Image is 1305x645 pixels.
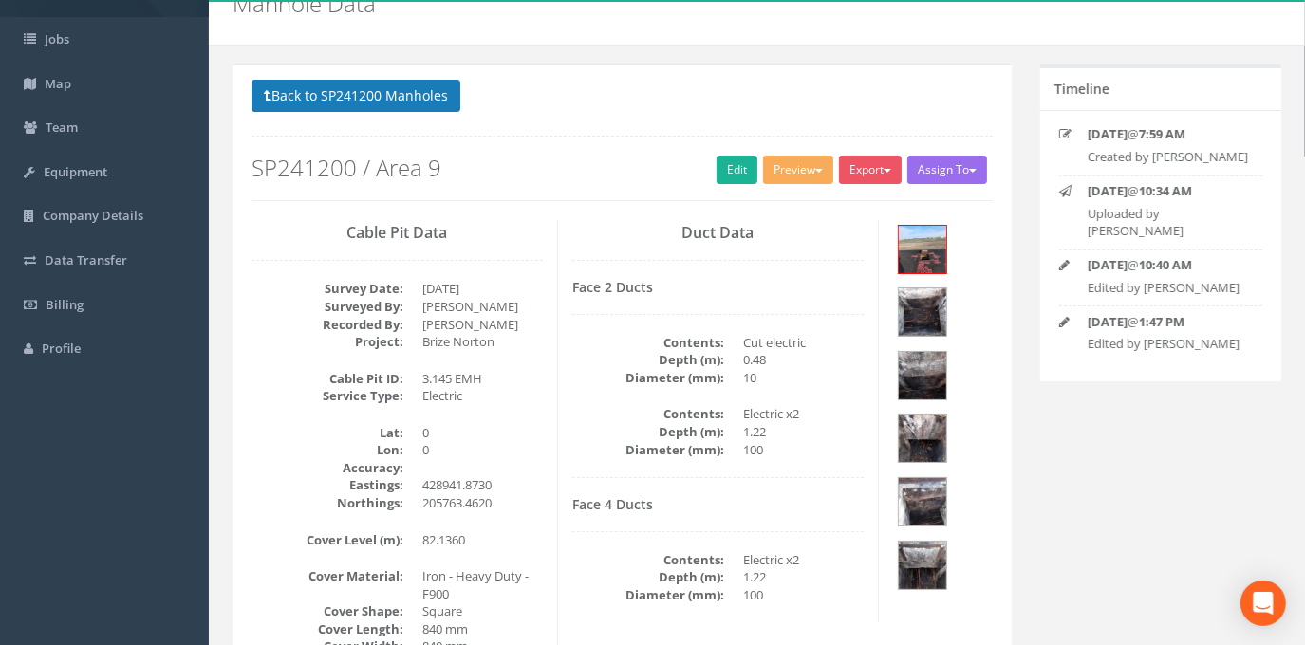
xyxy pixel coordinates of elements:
p: @ [1088,313,1252,331]
dd: 1.22 [743,423,864,441]
dd: Iron - Heavy Duty - F900 [422,567,543,602]
strong: [DATE] [1088,125,1128,142]
dt: Project: [252,333,403,351]
strong: 10:40 AM [1139,256,1192,273]
dt: Survey Date: [252,280,403,298]
strong: 1:47 PM [1139,313,1184,330]
dd: 205763.4620 [422,494,543,512]
dd: Square [422,602,543,620]
dd: Electric x2 [743,551,864,569]
dt: Diameter (mm): [572,586,724,604]
img: 35063bf0-2726-016e-ff60-fb308c18c967_adc90851-e5f0-895b-440b-f6d648bf9d75_thumb.jpg [899,478,946,525]
a: Edit [717,156,757,184]
dt: Recorded By: [252,316,403,334]
dd: [PERSON_NAME] [422,316,543,334]
span: Team [46,119,78,136]
h2: SP241200 / Area 9 [252,156,993,180]
dt: Cover Shape: [252,602,403,620]
span: Data Transfer [45,251,127,268]
div: Open Intercom Messenger [1240,580,1286,626]
dd: 840 mm [422,620,543,638]
strong: 10:34 AM [1139,182,1192,199]
span: Equipment [44,163,107,180]
img: 35063bf0-2726-016e-ff60-fb308c18c967_7582f9bc-291d-0e05-bfda-923d169332eb_thumb.jpg [899,226,946,273]
dt: Cover Material: [252,567,403,585]
img: 35063bf0-2726-016e-ff60-fb308c18c967_4c1c396c-fb8a-7d67-bccf-b0dde79a2d88_thumb.jpg [899,352,946,399]
dd: [DATE] [422,280,543,298]
p: Uploaded by [PERSON_NAME] [1088,205,1252,240]
dd: 10 [743,369,864,387]
strong: [DATE] [1088,256,1128,273]
dt: Cable Pit ID: [252,370,403,388]
button: Preview [763,156,833,184]
dd: 100 [743,441,864,459]
dd: Electric x2 [743,405,864,423]
p: Edited by [PERSON_NAME] [1088,335,1252,353]
h4: Face 2 Ducts [572,280,864,294]
span: Map [45,75,71,92]
dt: Depth (m): [572,423,724,441]
dd: 428941.8730 [422,476,543,494]
span: Billing [46,296,84,313]
dt: Service Type: [252,387,403,405]
h5: Timeline [1054,82,1109,96]
p: @ [1088,182,1252,200]
dt: Contents: [572,405,724,423]
dt: Contents: [572,334,724,352]
dd: Brize Norton [422,333,543,351]
h4: Face 4 Ducts [572,497,864,511]
span: Profile [42,340,81,357]
dt: Accuracy: [252,459,403,477]
dt: Depth (m): [572,568,724,586]
dt: Contents: [572,551,724,569]
dt: Diameter (mm): [572,369,724,387]
dd: 0 [422,441,543,459]
dt: Lat: [252,424,403,442]
dd: 82.1360 [422,531,543,549]
dt: Depth (m): [572,351,724,369]
strong: 7:59 AM [1139,125,1185,142]
dt: Eastings: [252,476,403,494]
dt: Northings: [252,494,403,512]
img: 35063bf0-2726-016e-ff60-fb308c18c967_d49d3855-a421-5530-81bc-329f0dc9cdd6_thumb.jpg [899,415,946,462]
dd: Cut electric [743,334,864,352]
p: Created by [PERSON_NAME] [1088,148,1252,166]
dd: 1.22 [743,568,864,586]
dd: 100 [743,586,864,604]
dt: Lon: [252,441,403,459]
img: 35063bf0-2726-016e-ff60-fb308c18c967_d57e42ca-cb44-3471-981f-0d7afa7f98d5_thumb.jpg [899,288,946,336]
dd: 0.48 [743,351,864,369]
span: Jobs [45,30,69,47]
button: Assign To [907,156,987,184]
dt: Surveyed By: [252,298,403,316]
h3: Duct Data [572,225,864,242]
dd: 0 [422,424,543,442]
p: @ [1088,256,1252,274]
strong: [DATE] [1088,182,1128,199]
img: 35063bf0-2726-016e-ff60-fb308c18c967_95ddcd59-8200-993d-a5e0-6bd0afe827f6_thumb.jpg [899,542,946,589]
dd: Electric [422,387,543,405]
h3: Cable Pit Data [252,225,543,242]
strong: [DATE] [1088,313,1128,330]
dt: Diameter (mm): [572,441,724,459]
p: Edited by [PERSON_NAME] [1088,279,1252,297]
button: Back to SP241200 Manholes [252,80,460,112]
dt: Cover Length: [252,620,403,638]
p: @ [1088,125,1252,143]
dt: Cover Level (m): [252,531,403,549]
dd: [PERSON_NAME] [422,298,543,316]
dd: 3.145 EMH [422,370,543,388]
span: Company Details [43,207,143,224]
button: Export [839,156,902,184]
